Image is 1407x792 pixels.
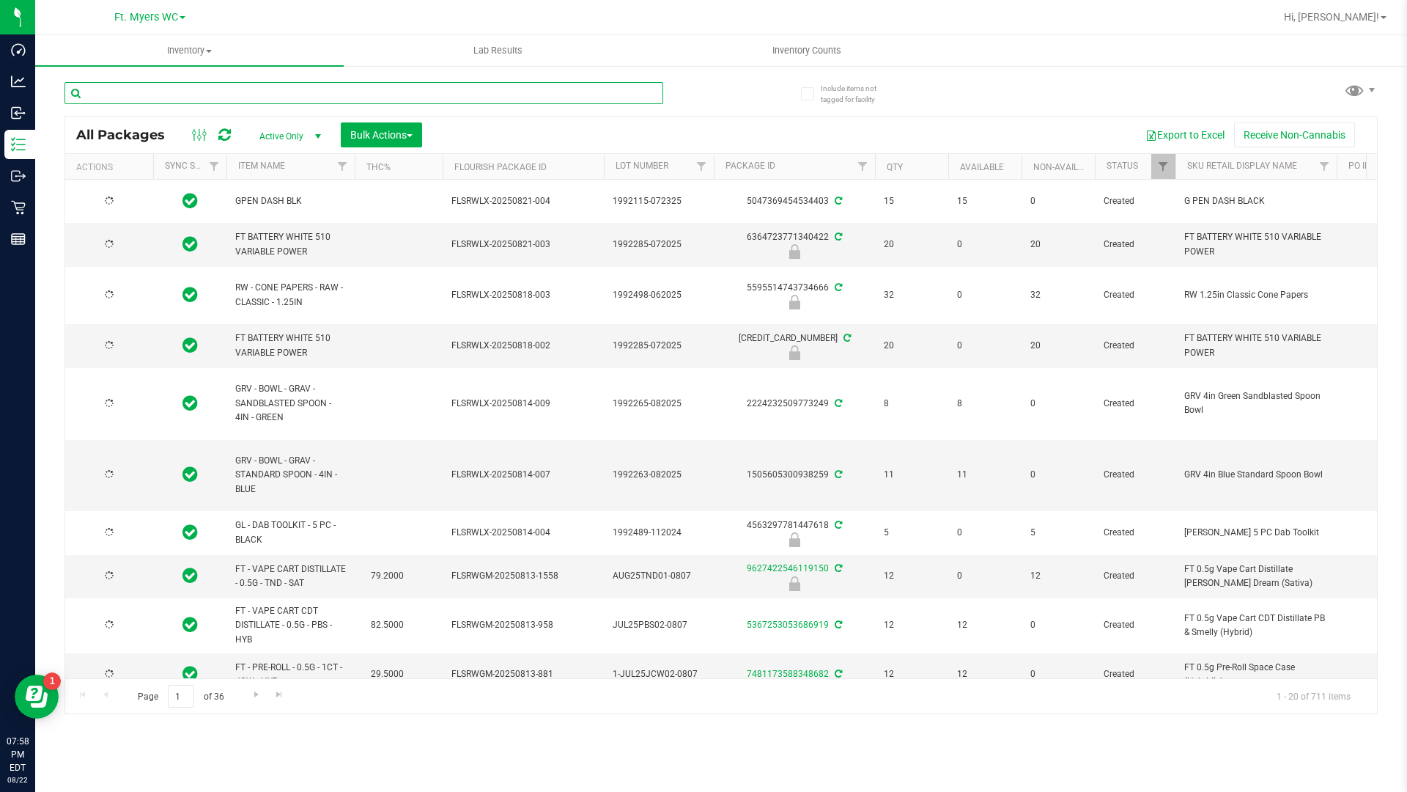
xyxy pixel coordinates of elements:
span: 0 [957,526,1013,540]
span: In Sync [182,464,198,485]
a: Sku Retail Display Name [1187,161,1297,171]
span: Sync from Compliance System [841,333,851,343]
span: Sync from Compliance System [832,196,842,206]
a: Available [960,162,1004,172]
span: GRV 4in Green Sandblasted Spoon Bowl [1184,389,1328,417]
span: Sync from Compliance System [832,620,842,630]
a: PO ID [1348,161,1370,171]
span: 5 [1030,526,1086,540]
a: Sync Status [165,161,221,171]
span: Sync from Compliance System [832,232,842,242]
span: FLSRWLX-20250821-004 [451,194,595,208]
span: Sync from Compliance System [832,563,842,573]
a: Filter [202,154,226,179]
a: THC% [366,162,391,172]
span: 1992285-072025 [613,238,705,252]
span: 1992265-082025 [613,397,705,411]
div: Newly Received [712,576,877,591]
span: GL - DAB TOOLKIT - 5 PC - BLACK [235,518,346,546]
div: Newly Received [712,295,877,309]
inline-svg: Retail [11,200,26,215]
span: In Sync [182,664,198,684]
span: Lab Results [454,44,542,57]
span: 82.5000 [363,615,411,636]
span: FT BATTERY WHITE 510 VARIABLE POWER [1184,331,1328,359]
span: 12 [884,618,939,632]
span: 32 [884,288,939,302]
span: 29.5000 [363,664,411,685]
iframe: Resource center [15,675,59,719]
p: 08/22 [7,774,29,785]
span: G PEN DASH BLACK [1184,194,1328,208]
span: 5 [884,526,939,540]
span: FT 0.5g Vape Cart CDT Distillate PB & Smelly (Hybrid) [1184,612,1328,639]
span: 0 [957,238,1013,252]
span: In Sync [182,335,198,356]
span: RW - CONE PAPERS - RAW - CLASSIC - 1.25IN [235,281,346,309]
div: Newly Received [712,244,877,259]
div: 5595514743734666 [712,281,877,309]
span: Created [1104,667,1167,681]
span: FT - VAPE CART DISTILLATE - 0.5G - TND - SAT [235,562,346,590]
span: 15 [884,194,939,208]
span: GPEN DASH BLK [235,194,346,208]
a: Flourish Package ID [454,162,547,172]
span: 1992263-082025 [613,468,705,482]
a: Lot Number [616,161,668,171]
span: FLSRWGM-20250813-881 [451,667,595,681]
span: FLSRWLX-20250814-007 [451,468,595,482]
span: Bulk Actions [350,129,413,141]
a: Filter [1312,154,1337,179]
div: Actions [76,162,147,172]
inline-svg: Reports [11,232,26,246]
span: 0 [957,339,1013,353]
span: 20 [884,339,939,353]
span: 15 [957,194,1013,208]
span: 8 [884,397,939,411]
span: FT - VAPE CART CDT DISTILLATE - 0.5G - PBS - HYB [235,604,346,647]
a: 7481173588348682 [747,669,829,679]
span: 1-JUL25JCW02-0807 [613,667,705,681]
span: FT 0.5g Pre-Roll Space Case (Hybrid) 1ct [1184,661,1328,689]
span: Inventory [35,44,344,57]
span: In Sync [182,191,198,211]
span: 1992489-112024 [613,526,705,540]
a: Lab Results [344,35,652,66]
a: Filter [1151,154,1175,179]
button: Export to Excel [1136,122,1234,147]
input: Search Package ID, Item Name, SKU, Lot or Part Number... [64,82,663,104]
span: 0 [957,288,1013,302]
div: Newly Received [712,532,877,547]
a: Inventory [35,35,344,66]
span: GRV - BOWL - GRAV - STANDARD SPOON - 4IN - BLUE [235,454,346,496]
span: Created [1104,526,1167,540]
span: Include items not tagged for facility [821,83,894,105]
div: Newly Received [712,345,877,360]
div: 2224232509773249 [712,397,877,411]
a: Non-Available [1033,162,1098,172]
span: 0 [957,569,1013,583]
a: 9627422546119150 [747,563,829,573]
span: Sync from Compliance System [832,669,842,679]
span: FLSRWLX-20250818-002 [451,339,595,353]
span: All Packages [76,127,180,143]
div: [CREDIT_CARD_NUMBER] [712,331,877,360]
span: FLSRWLX-20250814-009 [451,397,595,411]
button: Receive Non-Cannabis [1234,122,1355,147]
span: Created [1104,468,1167,482]
a: 5367253053686919 [747,620,829,630]
span: Created [1104,618,1167,632]
span: Sync from Compliance System [832,398,842,408]
span: FLSRWGM-20250813-958 [451,618,595,632]
span: In Sync [182,615,198,635]
span: In Sync [182,393,198,414]
button: Bulk Actions [341,122,422,147]
div: 6364723771340422 [712,230,877,259]
inline-svg: Analytics [11,74,26,89]
span: Ft. Myers WC [114,11,178,23]
span: 0 [1030,194,1086,208]
span: AUG25TND01-0807 [613,569,705,583]
span: In Sync [182,285,198,305]
span: Created [1104,569,1167,583]
span: Hi, [PERSON_NAME]! [1284,11,1379,23]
